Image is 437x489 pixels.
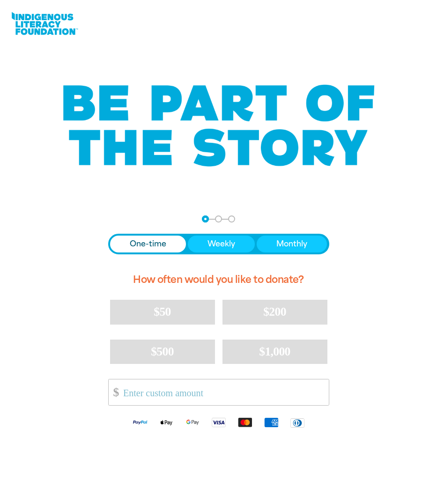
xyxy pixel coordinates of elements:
span: $ [109,382,119,403]
button: Navigate to step 1 of 3 to enter your donation amount [202,215,209,222]
img: American Express logo [258,417,284,428]
img: Visa logo [206,417,232,428]
span: $1,000 [259,345,290,358]
button: Navigate to step 3 of 3 to enter your payment details [228,215,235,222]
img: Be part of the story [55,66,383,185]
span: Monthly [276,238,307,250]
button: $50 [110,300,215,324]
span: Weekly [207,238,235,250]
img: Mastercard logo [232,417,258,428]
span: $200 [263,305,286,319]
div: Donation frequency [108,234,329,254]
button: Navigate to step 2 of 3 to enter your details [215,215,222,222]
button: One-time [110,236,186,252]
img: Paypal logo [127,417,153,428]
button: Weekly [188,236,255,252]
input: Enter custom amount [117,379,328,405]
button: $200 [222,300,327,324]
span: $500 [151,345,174,358]
span: $50 [154,305,170,319]
h2: How often would you like to donate? [108,266,329,294]
div: Available payment methods [108,409,329,435]
img: Diners Club logo [284,417,311,428]
button: Monthly [257,236,327,252]
button: $1,000 [222,340,327,364]
img: Apple Pay logo [153,417,179,428]
button: $500 [110,340,215,364]
img: Google Pay logo [179,417,206,428]
span: One-time [130,238,166,250]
